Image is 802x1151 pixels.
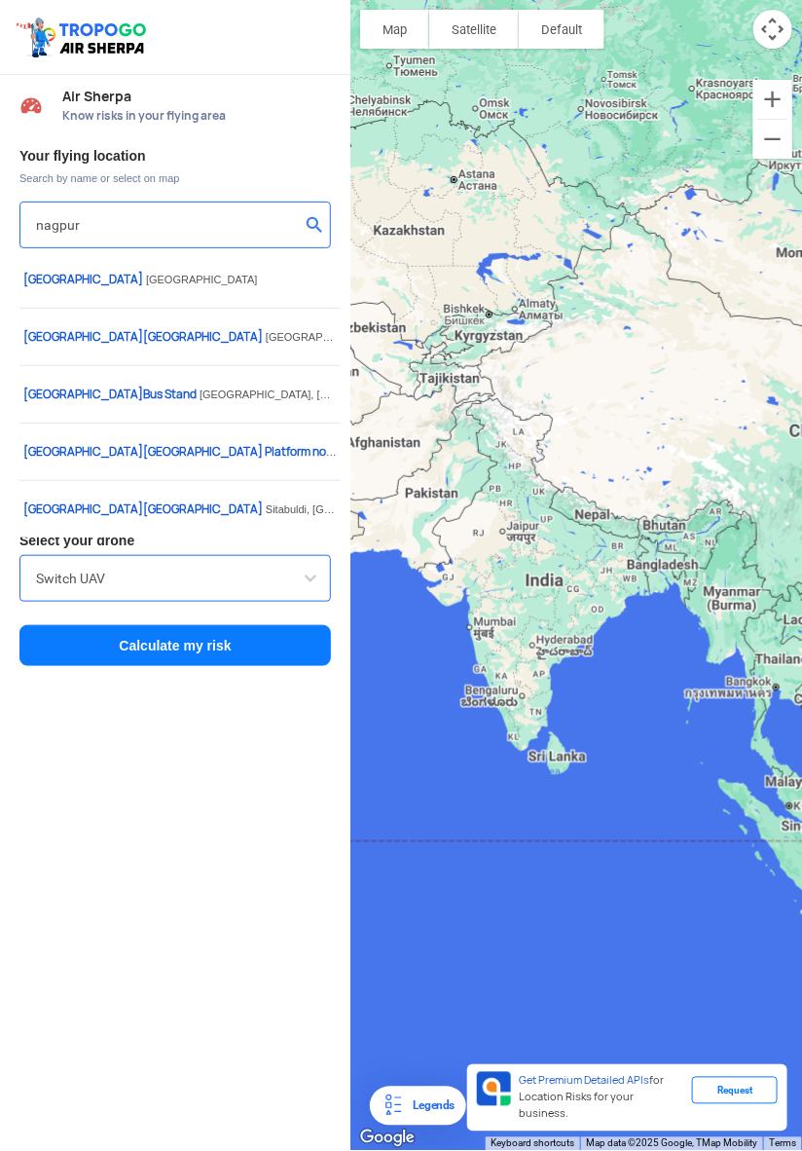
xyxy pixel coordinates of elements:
[266,331,612,343] span: [GEOGRAPHIC_DATA], [GEOGRAPHIC_DATA], [GEOGRAPHIC_DATA]
[23,501,266,517] span: [GEOGRAPHIC_DATA]
[477,1072,511,1106] img: Premium APIs
[355,1126,419,1151] a: Open this area in Google Maps (opens a new window)
[429,10,519,49] button: Show satellite imagery
[23,444,338,460] span: [GEOGRAPHIC_DATA] Platform no 8
[360,10,429,49] button: Show street map
[62,108,331,124] span: Know risks in your flying area
[23,272,143,287] span: [GEOGRAPHIC_DATA]
[753,10,792,49] button: Map camera controls
[19,149,331,163] h3: Your flying location
[23,329,266,345] span: [GEOGRAPHIC_DATA]
[692,1077,778,1104] div: Request
[23,329,143,345] span: [GEOGRAPHIC_DATA]
[266,503,541,515] span: Sitabuldi, [GEOGRAPHIC_DATA], [GEOGRAPHIC_DATA]
[19,93,43,117] img: Risk Scores
[200,389,546,400] span: [GEOGRAPHIC_DATA], [GEOGRAPHIC_DATA], [GEOGRAPHIC_DATA]
[355,1126,419,1151] img: Google
[23,444,143,460] span: [GEOGRAPHIC_DATA]
[15,15,153,59] img: ic_tgdronemaps.svg
[769,1138,796,1149] a: Terms
[146,274,258,285] span: [GEOGRAPHIC_DATA]
[23,387,143,402] span: [GEOGRAPHIC_DATA]
[19,170,331,186] span: Search by name or select on map
[753,80,792,119] button: Zoom in
[338,446,684,458] span: [GEOGRAPHIC_DATA], [GEOGRAPHIC_DATA], [GEOGRAPHIC_DATA]
[36,567,314,590] input: Search by name or Brand
[382,1095,405,1118] img: Legends
[19,534,331,547] h3: Select your drone
[753,120,792,159] button: Zoom out
[491,1137,574,1151] button: Keyboard shortcuts
[519,1074,649,1088] span: Get Premium Detailed APIs
[19,625,331,666] button: Calculate my risk
[23,501,143,517] span: [GEOGRAPHIC_DATA]
[62,89,331,104] span: Air Sherpa
[36,213,300,237] input: Search your flying location
[23,387,200,402] span: Bus Stand
[511,1072,692,1124] div: for Location Risks for your business.
[405,1095,455,1118] div: Legends
[586,1138,757,1149] span: Map data ©2025 Google, TMap Mobility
